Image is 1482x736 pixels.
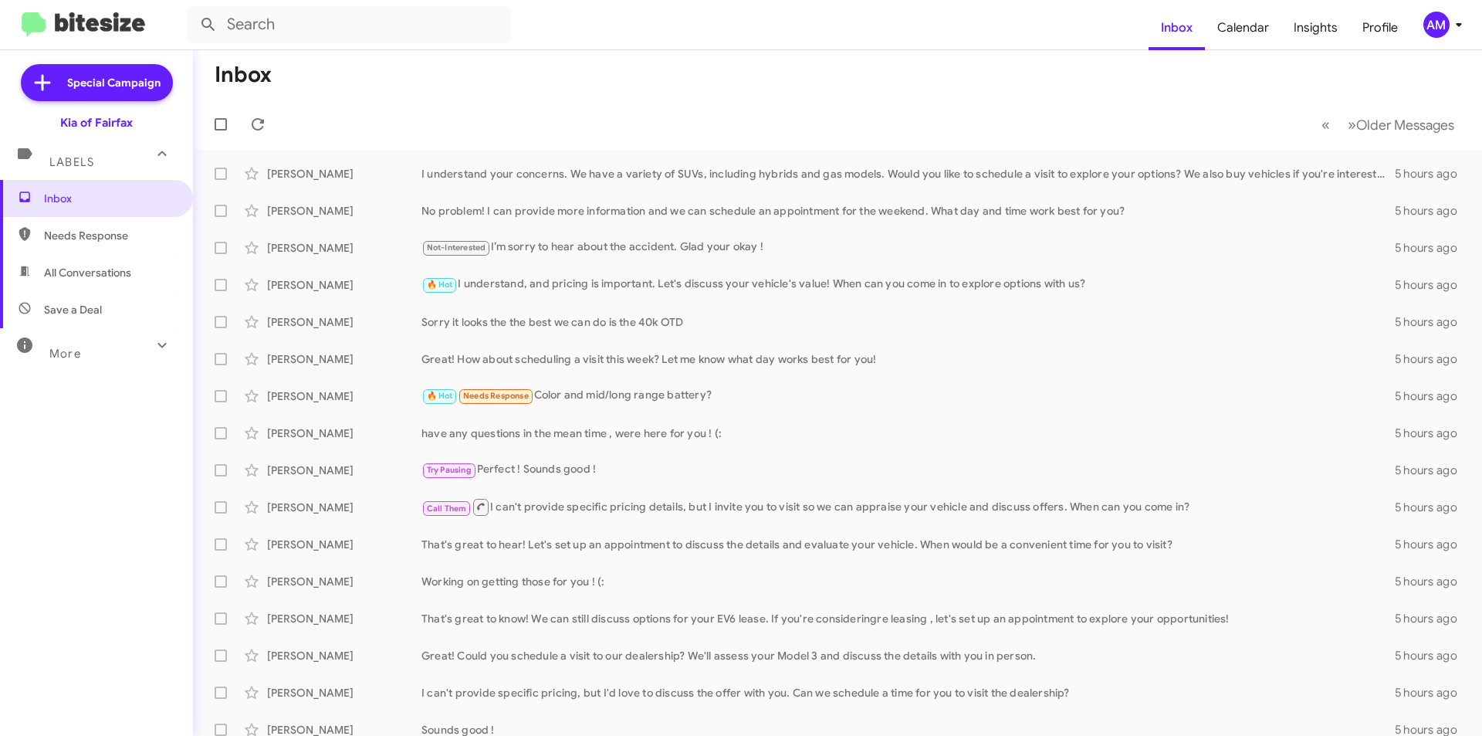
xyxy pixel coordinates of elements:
[421,166,1395,181] div: I understand your concerns. We have a variety of SUVs, including hybrids and gas models. Would yo...
[44,228,175,243] span: Needs Response
[1395,240,1470,256] div: 5 hours ago
[44,191,175,206] span: Inbox
[427,504,467,514] span: Call Them
[421,497,1395,517] div: I can't provide specific pricing details, but I invite you to visit so we can appraise your vehic...
[421,537,1395,552] div: That's great to hear! Let's set up an appointment to discuss the details and evaluate your vehicl...
[421,611,1395,626] div: That's great to know! We can still discuss options for your EV6 lease. If you're consideringre le...
[1395,351,1470,367] div: 5 hours ago
[1356,117,1454,134] span: Older Messages
[1281,5,1350,50] a: Insights
[421,648,1395,663] div: Great! Could you schedule a visit to our dealership? We'll assess your Model 3 and discuss the de...
[215,63,272,87] h1: Inbox
[421,387,1395,405] div: Color and mid/long range battery?
[267,574,421,589] div: [PERSON_NAME]
[1348,115,1356,134] span: »
[1321,115,1330,134] span: «
[1395,463,1470,478] div: 5 hours ago
[267,314,421,330] div: [PERSON_NAME]
[421,574,1395,589] div: Working on getting those for you ! (:
[1395,648,1470,663] div: 5 hours ago
[1149,5,1205,50] a: Inbox
[49,155,94,169] span: Labels
[60,115,133,131] div: Kia of Fairfax
[421,351,1395,367] div: Great! How about scheduling a visit this week? Let me know what day works best for you!
[1395,166,1470,181] div: 5 hours ago
[267,685,421,700] div: [PERSON_NAME]
[421,203,1395,219] div: No problem! I can provide more information and we can schedule an appointment for the weekend. Wh...
[427,243,486,253] span: Not-Interested
[267,240,421,256] div: [PERSON_NAME]
[67,75,161,90] span: Special Campaign
[1395,611,1470,626] div: 5 hours ago
[1395,388,1470,404] div: 5 hours ago
[267,500,421,515] div: [PERSON_NAME]
[463,391,529,401] span: Needs Response
[421,239,1395,256] div: I’m sorry to hear about the accident. Glad your okay !
[1395,685,1470,700] div: 5 hours ago
[44,302,102,317] span: Save a Deal
[267,351,421,367] div: [PERSON_NAME]
[1205,5,1281,50] a: Calendar
[1410,12,1465,38] button: AM
[267,166,421,181] div: [PERSON_NAME]
[21,64,173,101] a: Special Campaign
[49,347,81,361] span: More
[267,611,421,626] div: [PERSON_NAME]
[1395,426,1470,441] div: 5 hours ago
[267,537,421,552] div: [PERSON_NAME]
[1395,500,1470,515] div: 5 hours ago
[421,426,1395,441] div: have any questions in the mean time , were here for you ! (:
[267,203,421,219] div: [PERSON_NAME]
[267,277,421,293] div: [PERSON_NAME]
[267,463,421,478] div: [PERSON_NAME]
[1338,109,1463,141] button: Next
[421,314,1395,330] div: Sorry it looks the the best we can do is the 40k OTD
[1395,314,1470,330] div: 5 hours ago
[1423,12,1450,38] div: AM
[1312,109,1339,141] button: Previous
[267,648,421,663] div: [PERSON_NAME]
[187,6,511,43] input: Search
[1313,109,1463,141] nav: Page navigation example
[267,426,421,441] div: [PERSON_NAME]
[427,465,472,475] span: Try Pausing
[421,461,1395,479] div: Perfect ! Sounds good !
[1350,5,1410,50] a: Profile
[427,280,453,290] span: 🔥 Hot
[1395,574,1470,589] div: 5 hours ago
[267,388,421,404] div: [PERSON_NAME]
[421,276,1395,293] div: I understand, and pricing is important. Let's discuss your vehicle's value! When can you come in ...
[1395,203,1470,219] div: 5 hours ago
[421,685,1395,700] div: I can't provide specific pricing, but I'd love to discuss the offer with you. Can we schedule a t...
[44,265,131,280] span: All Conversations
[1395,277,1470,293] div: 5 hours ago
[427,391,453,401] span: 🔥 Hot
[1395,537,1470,552] div: 5 hours ago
